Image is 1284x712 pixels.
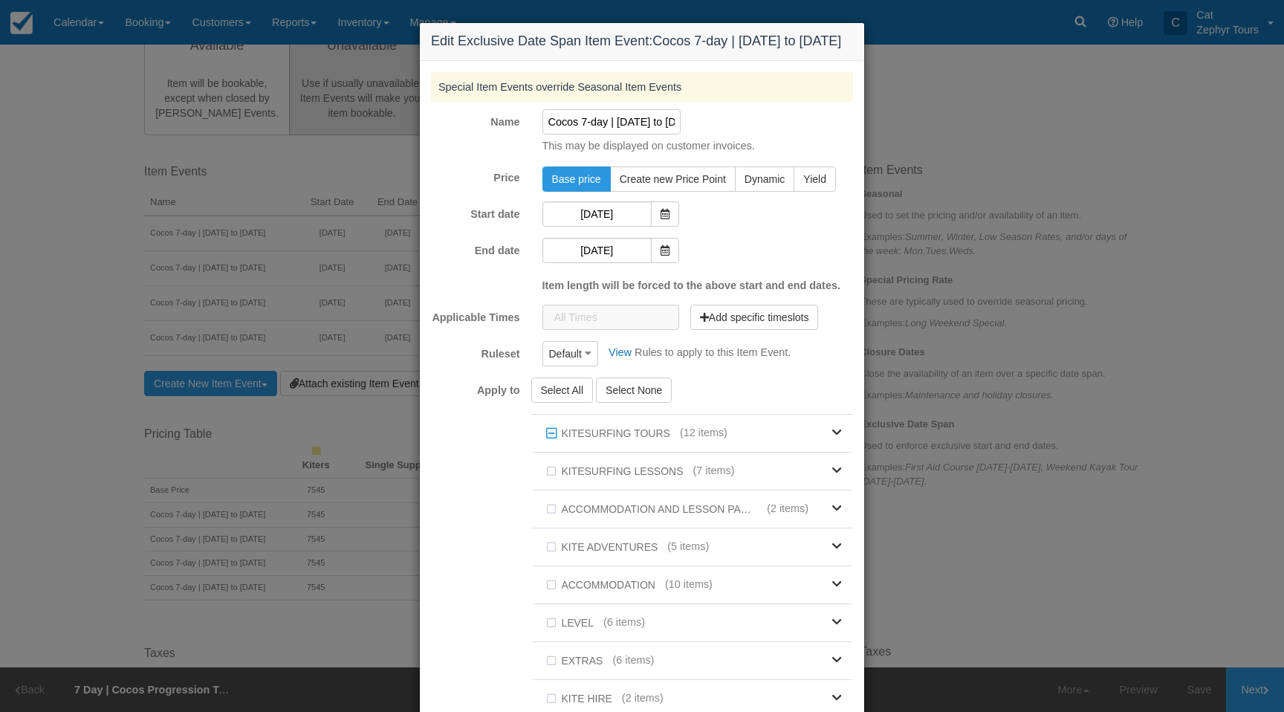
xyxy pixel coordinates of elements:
[420,305,531,326] label: Applicable Times
[610,166,736,192] button: Create new Price Point
[542,166,611,192] button: Base price
[542,341,599,366] button: Default
[420,378,531,398] label: Apply to
[420,109,531,130] label: Name
[549,346,582,361] span: Default
[531,378,594,403] button: Select All
[693,463,735,479] span: (7 items)
[635,345,791,360] p: Rules to apply to this Item Event.
[542,536,668,558] label: KITE ADVENTURES
[603,615,645,630] span: (6 items)
[420,238,531,259] label: End date
[542,650,613,672] label: EXTRAS
[531,138,854,154] p: This may be displayed on customer invoices.
[552,173,601,185] span: Base price
[542,460,693,482] label: KITESURFING LESSONS
[622,690,664,706] span: (2 items)
[542,422,680,444] label: KITESURFING TOURS
[420,165,531,186] label: Price
[620,173,726,185] span: Create new Price Point
[596,378,672,403] button: Select None
[735,166,794,192] button: Dynamic
[542,279,840,291] strong: Item length will be forced to the above start and end dates.
[601,346,632,358] a: View
[431,72,853,103] p: Special Item Events override Seasonal Item Events
[420,201,531,222] label: Start date
[667,539,709,554] span: (5 items)
[680,425,727,441] span: (12 items)
[542,612,603,634] label: LEVEL
[803,173,826,185] span: Yield
[542,687,622,710] label: KITE HIRE
[420,341,531,362] label: Ruleset
[542,498,768,520] label: ACCOMMODATION AND LESSON PACKAGE
[612,653,654,668] span: (6 items)
[542,574,665,596] label: ACCOMMODATION
[794,166,836,192] button: Yield
[431,34,853,49] h4: Edit Exclusive Date Span Item Event:
[767,501,808,517] span: (2 items)
[652,33,841,48] span: Cocos 7-day | [DATE] to [DATE]
[745,173,785,185] span: Dynamic
[690,305,819,330] button: Add specific timeslots
[665,577,713,592] span: (10 items)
